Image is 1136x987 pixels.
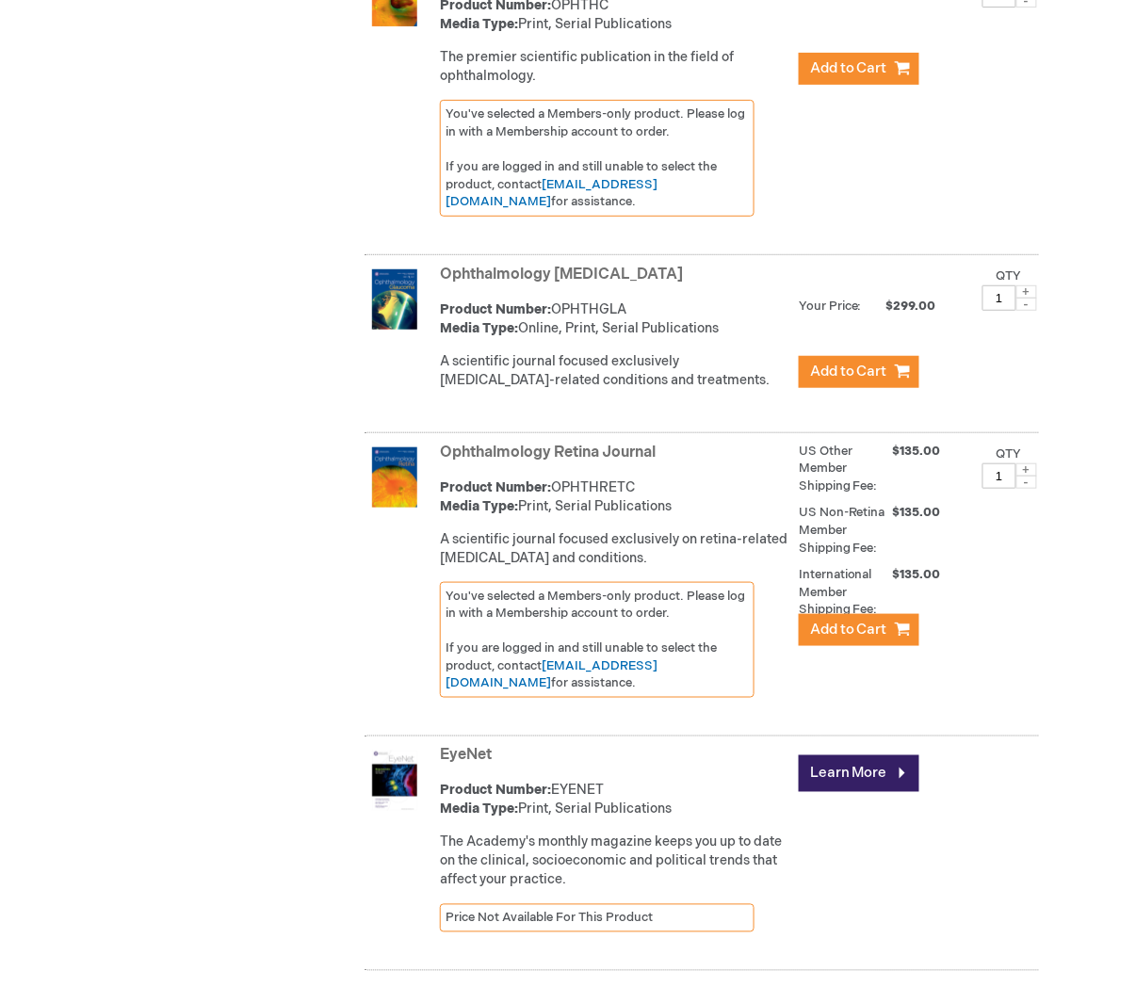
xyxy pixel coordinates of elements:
[440,48,789,86] div: The premier scientific publication in the field of ophthalmology.
[440,352,789,390] div: A scientific journal focused exclusively [MEDICAL_DATA]-related conditions and treatments.
[799,444,878,493] strong: US Other Member Shipping Fee:
[982,285,1016,311] input: Qty
[440,16,518,32] strong: Media Type:
[799,567,878,617] strong: International Member Shipping Fee:
[440,782,789,819] div: EYENET Print, Serial Publications
[810,59,887,77] span: Add to Cart
[799,614,919,646] button: Add to Cart
[365,751,425,811] img: EyeNet
[446,658,657,691] a: [EMAIL_ADDRESS][DOMAIN_NAME]
[440,582,755,698] div: You've selected a Members-only product. Please log in with a Membership account to order. If you ...
[799,299,862,314] strong: Your Price:
[440,444,656,461] a: Ophthalmology Retina Journal
[440,783,551,799] strong: Product Number:
[440,300,789,338] div: OPHTHGLA Online, Print, Serial Publications
[440,479,551,495] strong: Product Number:
[440,801,518,817] strong: Media Type:
[446,177,657,210] a: [EMAIL_ADDRESS][DOMAIN_NAME]
[440,266,683,283] a: Ophthalmology [MEDICAL_DATA]
[440,530,789,568] div: A scientific journal focused exclusively on retina-related [MEDICAL_DATA] and conditions.
[440,833,789,890] div: The Academy's monthly magazine keeps you up to date on the clinical, socioeconomic and political ...
[799,505,885,555] strong: US Non-Retina Member Shipping Fee:
[440,498,518,514] strong: Media Type:
[893,443,944,461] span: $135.00
[997,446,1022,461] label: Qty
[893,566,944,584] span: $135.00
[799,356,919,388] button: Add to Cart
[440,100,755,216] div: You've selected a Members-only product. Please log in with a Membership account to order. If you ...
[810,621,887,639] span: Add to Cart
[799,53,919,85] button: Add to Cart
[440,320,518,336] strong: Media Type:
[440,301,551,317] strong: Product Number:
[365,447,425,508] img: Ophthalmology Retina Journal
[440,904,755,933] div: Price Not Available For This Product
[799,755,919,792] a: Learn More
[440,478,789,516] div: OPHTHRETC Print, Serial Publications
[865,299,939,314] span: $299.00
[982,463,1016,489] input: Qty
[893,504,944,522] span: $135.00
[440,747,492,765] a: EyeNet
[997,268,1022,283] label: Qty
[365,269,425,330] img: Ophthalmology Glaucoma
[810,363,887,380] span: Add to Cart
